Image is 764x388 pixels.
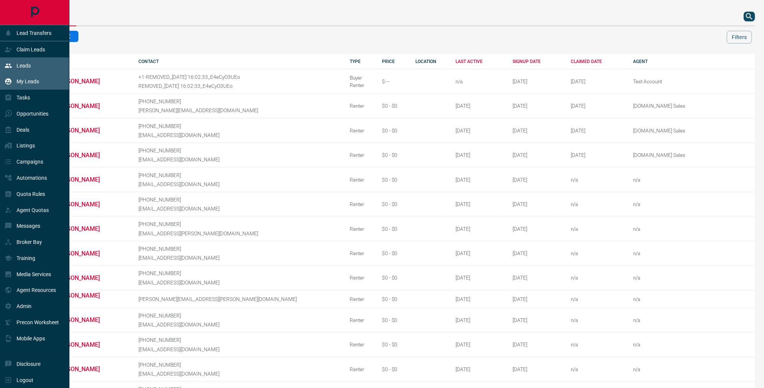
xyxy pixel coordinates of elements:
div: [DATE] [456,128,501,134]
p: [EMAIL_ADDRESS][DOMAIN_NAME] [138,346,338,352]
div: October 15th 2008, 9:01:48 PM [513,341,560,347]
p: [DOMAIN_NAME] Sales [633,103,727,109]
p: [EMAIL_ADDRESS][DOMAIN_NAME] [138,255,338,261]
div: Renter [350,128,371,134]
div: $0 - $0 [382,226,405,232]
div: [DATE] [456,152,501,158]
div: $0 - $0 [382,366,405,372]
div: Renter [350,201,371,207]
p: [PERSON_NAME][EMAIL_ADDRESS][DOMAIN_NAME] [138,107,338,113]
p: [PHONE_NUMBER] [138,98,338,104]
div: [DATE] [456,296,501,302]
div: October 11th 2008, 12:32:56 PM [513,103,560,109]
div: October 12th 2008, 3:01:27 PM [513,201,560,207]
div: October 13th 2008, 8:32:50 PM [513,250,560,256]
p: n/a [633,177,727,183]
div: [DATE] [456,275,501,281]
div: $0 - $0 [382,250,405,256]
p: [PHONE_NUMBER] [138,246,338,252]
a: [PERSON_NAME] [54,365,111,373]
div: Renter [350,177,371,183]
div: n/a [571,275,622,281]
div: n/a [571,317,622,323]
div: $0 - $0 [382,152,405,158]
div: [DATE] [456,341,501,347]
p: +1-REMOVED_[DATE] 16:02:33_E4eCyO3UEo [138,74,338,80]
p: [EMAIL_ADDRESS][DOMAIN_NAME] [138,181,338,187]
div: n/a [571,201,622,207]
div: $--- [382,78,405,84]
p: [PHONE_NUMBER] [138,313,338,319]
p: [PHONE_NUMBER] [138,147,338,153]
div: $0 - $0 [382,103,405,109]
div: $0 - $0 [382,201,405,207]
p: REMOVED_[DATE] 16:02:33_E4eCyO3UEo [138,83,338,89]
div: October 13th 2008, 7:44:16 PM [513,226,560,232]
a: [PERSON_NAME] N/A [54,292,111,306]
p: Test Account [633,78,727,84]
p: [PHONE_NUMBER] [138,172,338,178]
div: Renter [350,341,371,347]
p: [PERSON_NAME][EMAIL_ADDRESS][PERSON_NAME][DOMAIN_NAME] [138,296,338,302]
div: [DATE] [456,177,501,183]
div: n/a [571,341,622,347]
div: $0 - $0 [382,177,405,183]
div: $0 - $0 [382,275,405,281]
div: October 15th 2008, 9:26:23 AM [513,296,560,302]
div: October 11th 2008, 5:41:37 PM [513,128,560,134]
p: [EMAIL_ADDRESS][DOMAIN_NAME] [138,156,338,162]
div: April 29th 2025, 4:45:30 PM [571,78,622,84]
div: February 19th 2025, 2:37:44 PM [571,103,622,109]
div: Renter [350,366,371,372]
div: Renter [350,226,371,232]
button: search button [744,12,755,21]
div: SIGNUP DATE [513,59,560,64]
a: [PERSON_NAME] [54,316,111,323]
p: [PHONE_NUMBER] [138,197,338,203]
div: n/a [571,226,622,232]
p: [EMAIL_ADDRESS][DOMAIN_NAME] [138,322,338,328]
p: n/a [633,341,727,347]
div: October 14th 2008, 1:23:37 AM [513,275,560,281]
a: [PERSON_NAME] [54,102,111,110]
div: AGENT [633,59,755,64]
div: Renter [350,275,371,281]
div: Renter [350,103,371,109]
p: n/a [633,296,727,302]
div: n/a [571,296,622,302]
div: n/a [571,177,622,183]
div: [DATE] [456,317,501,323]
p: n/a [633,317,727,323]
a: [PERSON_NAME] [54,225,111,232]
a: [PERSON_NAME] [54,78,111,85]
div: October 12th 2008, 6:29:44 AM [513,152,560,158]
div: Renter [350,296,371,302]
p: [PHONE_NUMBER] [138,337,338,343]
div: Renter [350,82,371,88]
a: [PERSON_NAME] [54,341,111,348]
div: Renter [350,317,371,323]
a: [PERSON_NAME] [54,176,111,183]
div: October 15th 2008, 1:08:42 PM [513,317,560,323]
div: NAME [54,59,127,64]
div: TYPE [350,59,371,64]
div: [DATE] [456,366,501,372]
div: CLAIMED DATE [571,59,622,64]
p: [PHONE_NUMBER] [138,362,338,368]
div: $0 - $0 [382,341,405,347]
div: LOCATION [415,59,444,64]
p: n/a [633,201,727,207]
div: n/a [456,78,501,84]
p: [DOMAIN_NAME] Sales [633,152,727,158]
div: CONTACT [138,59,338,64]
div: [DATE] [456,226,501,232]
div: [DATE] [456,250,501,256]
div: September 1st 2015, 9:13:21 AM [513,78,560,84]
p: n/a [633,250,727,256]
p: [DOMAIN_NAME] Sales [633,128,727,134]
p: [EMAIL_ADDRESS][DOMAIN_NAME] [138,280,338,286]
p: [PHONE_NUMBER] [138,270,338,276]
p: [EMAIL_ADDRESS][DOMAIN_NAME] [138,371,338,377]
div: LAST ACTIVE [456,59,501,64]
a: [PERSON_NAME] [54,201,111,208]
